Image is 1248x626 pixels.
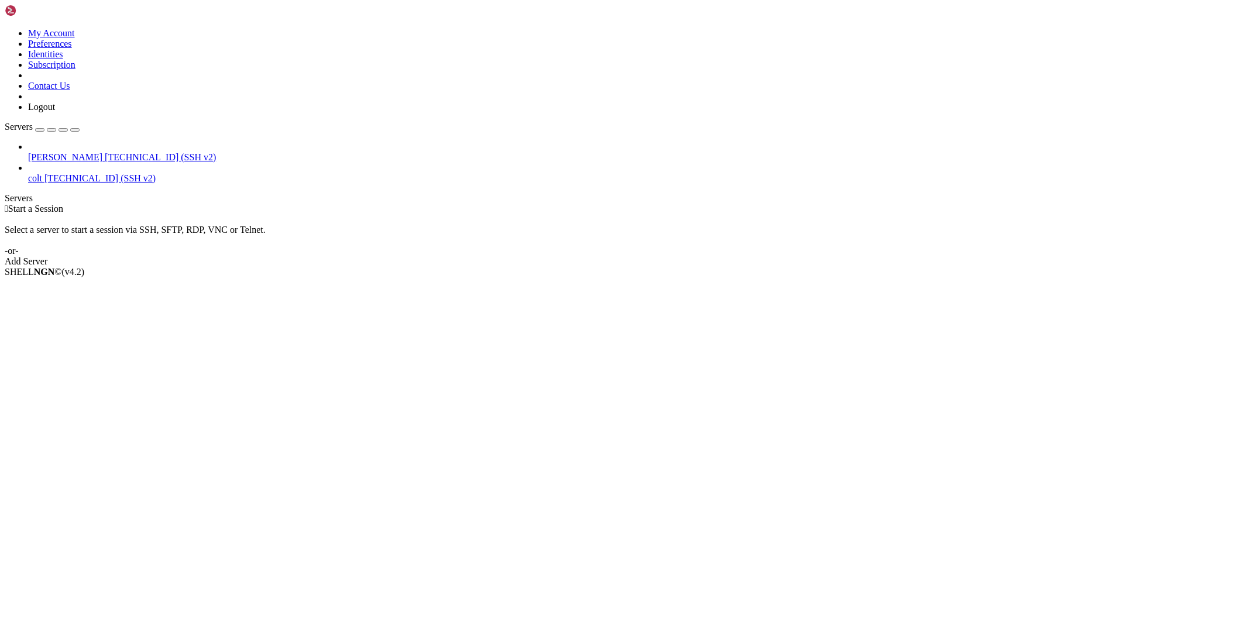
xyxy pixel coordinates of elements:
a: My Account [28,28,75,38]
div: Servers [5,193,1243,204]
a: [PERSON_NAME] [TECHNICAL_ID] (SSH v2) [28,152,1243,163]
span:  [5,204,8,214]
a: Servers [5,122,80,132]
a: Contact Us [28,81,70,91]
span: [PERSON_NAME] [28,152,102,162]
a: colt [TECHNICAL_ID] (SSH v2) [28,173,1243,184]
li: [PERSON_NAME] [TECHNICAL_ID] (SSH v2) [28,142,1243,163]
span: 4.2.0 [62,267,85,277]
span: [TECHNICAL_ID] (SSH v2) [44,173,156,183]
img: Shellngn [5,5,72,16]
a: Preferences [28,39,72,49]
b: NGN [34,267,55,277]
li: colt [TECHNICAL_ID] (SSH v2) [28,163,1243,184]
span: Servers [5,122,33,132]
span: Start a Session [8,204,63,214]
a: Logout [28,102,55,112]
span: [TECHNICAL_ID] (SSH v2) [105,152,216,162]
span: SHELL © [5,267,84,277]
a: Subscription [28,60,75,70]
span: colt [28,173,42,183]
div: Add Server [5,256,1243,267]
a: Identities [28,49,63,59]
div: Select a server to start a session via SSH, SFTP, RDP, VNC or Telnet. -or- [5,214,1243,256]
